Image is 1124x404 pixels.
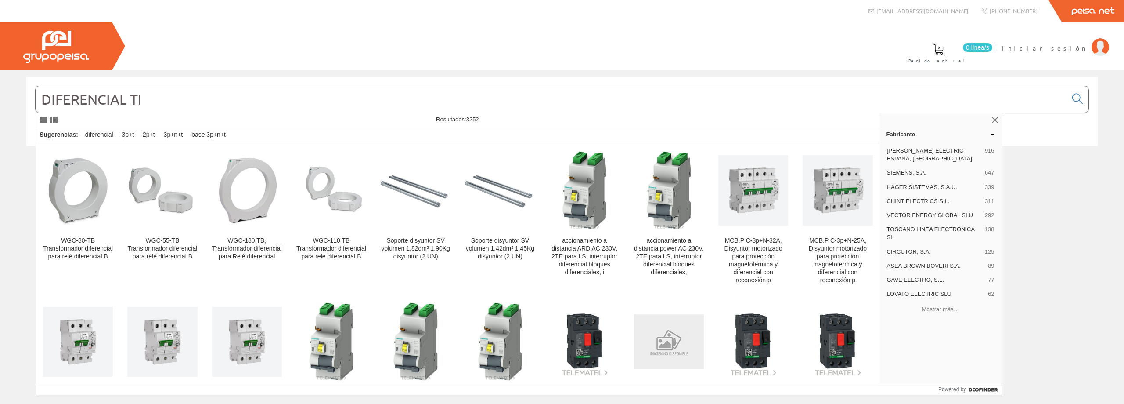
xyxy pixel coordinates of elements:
a: accionamiento a distancia ARD AC 230V, 2TE para LS, interruptor diferencial bloques diferenciales... [543,144,627,295]
div: Soporte disyuntor SV volumen 1,42dm³ 1,45Kg disyuntor (2 UN) [465,237,535,261]
img: accionamiento a distancia power AC30VAC,48VDC para LS, interruptor diferencial bloques diferenciales [478,302,523,381]
span: Pedido actual [908,56,968,65]
img: MCB.P C-3p+N-25A, Disyuntor motorizado para protección magnetotérmica y diferencial con reconexión p [803,155,872,225]
span: VECTOR ENERGY GLOBAL SLU [887,211,981,219]
div: 2p+t [139,127,159,143]
img: Soporte disyuntor SV volumen 1,82dm³ 1,90Kg disyuntor (2 UN) [381,164,450,216]
a: Soporte disyuntor SV volumen 1,82dm³ 1,90Kg disyuntor (2 UN) Soporte disyuntor SV volumen 1,82dm³... [374,144,458,295]
img: accionamiento a distancia power AC 230V, 2TE para LS, interruptor diferencial bloques diferenciales, [646,151,692,230]
span: 916 [985,147,994,163]
a: WGC-110 TB Transformador diferencial para relé diferencial B WGC-110 TB Transformador diferencial... [289,144,373,295]
span: 647 [985,169,994,177]
span: Iniciar sesión [1002,44,1087,52]
div: © Grupo Peisa [26,157,1098,164]
img: Gv2me07tq Disyuntor Magnetotermico 1,6-2,5a [718,307,788,377]
a: WGC-80-TB Transformador diferencial para relé diferencial B WGC-80-TB Transformador diferencial p... [36,144,120,295]
img: Gv2me05tq Disyuntor Magnetotermico 0,63-1a [803,307,872,377]
a: WGC-55-TB Transformador diferencial para relé diferencial B WGC-55-TB Transformador diferencial p... [120,144,204,295]
span: 138 [985,226,994,241]
div: WGC-80-TB Transformador diferencial para relé diferencial B [43,237,113,261]
span: [PERSON_NAME] ELECTRIC ESPAÑA, [GEOGRAPHIC_DATA] [887,147,981,163]
a: Iniciar sesión [1002,36,1109,45]
div: Sugerencias: [36,129,80,141]
span: 3252 [466,116,479,123]
span: GAVE ELECTRO, S.L. [887,276,985,284]
span: [PHONE_NUMBER] [990,7,1038,15]
img: MCB.P C-2p-10A, Disyuntor motorizado para protección magnetotérmica y diferencial con reconexión por [212,307,282,377]
span: Powered by [938,386,966,393]
div: accionamiento a distancia ARD AC 230V, 2TE para LS, interruptor diferencial bloques diferenciales, i [550,237,620,277]
a: WGC-180 TB, Transformador diferencial para Relé diferencial WGC-180 TB, Transformador diferencial... [205,144,289,295]
div: WGC-180 TB, Transformador diferencial para Relé diferencial [212,237,282,261]
span: SIEMENS, S.A. [887,169,981,177]
img: Grupo Peisa [23,31,89,63]
span: ASEA BROWN BOVERI S.A. [887,262,985,270]
div: 3p+t [119,127,138,143]
img: Gv2me08tq Disyuntor Magnetotermico 2,5-4a [634,314,704,369]
img: MCB.P C-2p-20A, Disyuntor motorizado para protección magnetotérmica y diferencial con reconexión por [127,307,197,377]
span: 311 [985,197,994,205]
a: Soporte disyuntor SV volumen 1,42dm³ 1,45Kg disyuntor (2 UN) Soporte disyuntor SV volumen 1,42dm³... [458,144,542,295]
a: Powered by [938,384,1002,395]
input: Buscar... [36,86,1067,113]
span: 292 [985,211,994,219]
img: Disyuntor magnetotermico1-1.6a [550,307,620,377]
img: accionamiento a distancia power req. ampl. para LS, interruptor diferencial bloques diferenciales, i [309,302,354,381]
span: TOSCANO LINEA ELECTRONICA SL [887,226,981,241]
img: WGC-180 TB, Transformador diferencial para Relé diferencial [212,155,282,225]
div: 3p+n+t [160,127,187,143]
div: MCB.P C-3p+N-32A, Disyuntor motorizado para protección magnetotérmica y diferencial con reconexión p [718,237,788,284]
a: MCB.P C-3p+N-32A, Disyuntor motorizado para protección magnetotérmica y diferencial con reconexió... [711,144,795,295]
div: accionamiento a distancia power AC 230V, 2TE para LS, interruptor diferencial bloques diferenciales, [634,237,704,277]
span: CIRCUTOR, S.A. [887,248,981,256]
div: MCB.P C-3p+N-25A, Disyuntor motorizado para protección magnetotérmica y diferencial con reconexión p [803,237,872,284]
span: 0 línea/s [963,43,992,52]
span: 62 [988,290,994,298]
span: CHINT ELECTRICS S.L. [887,197,981,205]
a: accionamiento a distancia power AC 230V, 2TE para LS, interruptor diferencial bloques diferencial... [627,144,711,295]
img: MCB.P C-3p+N-32A, Disyuntor motorizado para protección magnetotérmica y diferencial con reconexión p [718,155,788,225]
img: accionamiento a distancia ARD AC 230V, 2TE para LS, interruptor diferencial bloques diferenciales, i [562,151,607,230]
span: 77 [988,276,994,284]
img: WGC-110 TB Transformador diferencial para relé diferencial B [296,164,366,216]
span: Resultados: [436,116,479,123]
div: base 3p+n+t [188,127,229,143]
div: WGC-110 TB Transformador diferencial para relé diferencial B [296,237,366,261]
span: LOVATO ELECTRIC SLU [887,290,985,298]
img: WGC-80-TB Transformador diferencial para relé diferencial B [43,155,113,225]
img: accionamiento a distancia ARD 30VAC,48VDC para LS, interruptor diferencial bloques diferenciales, in [393,302,438,381]
span: 125 [985,248,994,256]
div: WGC-55-TB Transformador diferencial para relé diferencial B [127,237,197,261]
img: Soporte disyuntor SV volumen 1,42dm³ 1,45Kg disyuntor (2 UN) [465,164,535,216]
span: [EMAIL_ADDRESS][DOMAIN_NAME] [876,7,968,15]
a: MCB.P C-3p+N-25A, Disyuntor motorizado para protección magnetotérmica y diferencial con reconexió... [796,144,879,295]
span: HAGER SISTEMAS, S.A.U. [887,183,981,191]
img: WGC-55-TB Transformador diferencial para relé diferencial B [127,164,197,216]
span: 89 [988,262,994,270]
div: Soporte disyuntor SV volumen 1,82dm³ 1,90Kg disyuntor (2 UN) [381,237,450,261]
span: 339 [985,183,994,191]
div: diferencial [82,127,117,143]
img: MCB.P C-2p-32A, Disyuntor motorizado para protección magnetotérmica y diferencial con reconexión por [43,307,113,377]
button: Mostrar más… [883,302,998,317]
a: Fabricante [879,127,1002,141]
